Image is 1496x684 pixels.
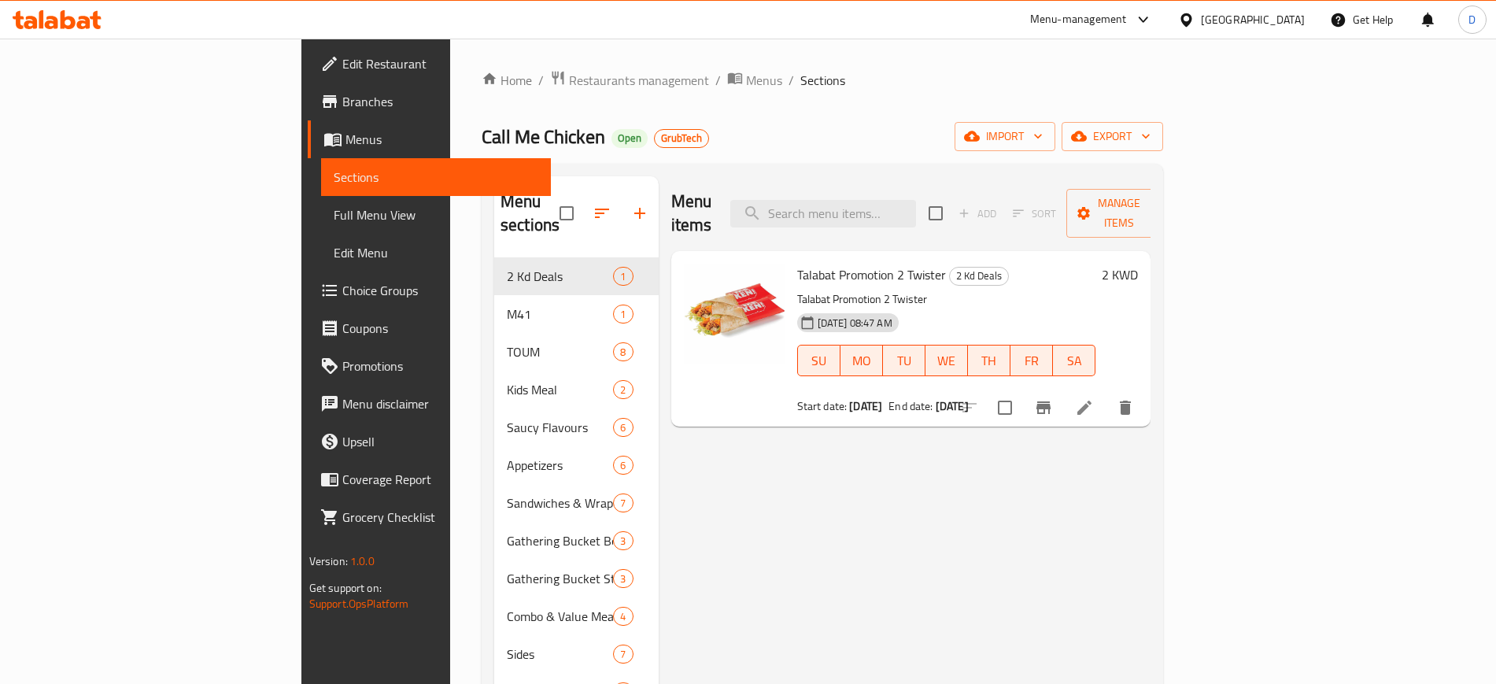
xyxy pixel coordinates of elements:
a: Full Menu View [321,196,551,234]
span: Start date: [797,396,848,416]
span: Talabat Promotion 2 Twister [797,263,946,287]
span: TOUM [507,342,613,361]
a: Upsell [308,423,551,460]
span: FR [1017,349,1047,372]
nav: breadcrumb [482,70,1163,91]
a: Edit menu item [1075,398,1094,417]
button: export [1062,122,1163,151]
span: export [1074,127,1151,146]
span: D [1468,11,1476,28]
div: items [613,607,633,626]
span: Version: [309,551,348,571]
span: Coverage Report [342,470,538,489]
span: SA [1059,349,1089,372]
span: Menu disclaimer [342,394,538,413]
a: Menus [308,120,551,158]
img: Talabat Promotion 2 Twister [684,264,785,364]
span: Coupons [342,319,538,338]
div: Combo & Value Meals4 [494,597,659,635]
span: Select section [919,197,952,230]
div: items [613,494,633,512]
span: Restaurants management [569,71,709,90]
a: Menus [727,70,782,91]
span: 1 [614,269,632,284]
span: Get support on: [309,578,382,598]
div: items [613,569,633,588]
div: items [613,380,633,399]
span: 2 Kd Deals [507,267,613,286]
div: items [613,305,633,324]
div: Sides7 [494,635,659,673]
span: TU [889,349,919,372]
span: Edit Restaurant [342,54,538,73]
div: Kids Meal2 [494,371,659,409]
h2: Menu items [671,190,712,237]
div: TOUM8 [494,333,659,371]
div: Sandwiches & Wraps7 [494,484,659,522]
div: [GEOGRAPHIC_DATA] [1201,11,1305,28]
span: Grocery Checklist [342,508,538,527]
span: Sections [334,168,538,187]
span: 8 [614,345,632,360]
span: Branches [342,92,538,111]
div: M41 [507,305,613,324]
button: Branch-specific-item [1025,389,1062,427]
button: SU [797,345,840,376]
a: Grocery Checklist [308,498,551,536]
div: M411 [494,295,659,333]
button: FR [1010,345,1053,376]
a: Coupons [308,309,551,347]
span: Sandwiches & Wraps [507,494,613,512]
a: Promotions [308,347,551,385]
span: 7 [614,496,632,511]
span: Sections [800,71,845,90]
span: 2 [614,383,632,397]
span: Select to update [988,391,1021,424]
a: Restaurants management [550,70,709,91]
span: Upsell [342,432,538,451]
input: search [730,200,916,227]
span: 3 [614,571,632,586]
span: Kids Meal [507,380,613,399]
span: Add item [952,202,1003,226]
div: items [613,531,633,550]
div: items [613,418,633,437]
div: Open [611,129,648,148]
div: Gathering Bucket Strips3 [494,560,659,597]
span: Gathering Bucket Bone In [507,531,613,550]
a: Choice Groups [308,272,551,309]
li: / [789,71,794,90]
span: 2 Kd Deals [950,267,1008,285]
span: Manage items [1079,194,1159,233]
div: Combo & Value Meals [507,607,613,626]
div: items [613,456,633,475]
span: Edit Menu [334,243,538,262]
a: Coverage Report [308,460,551,498]
button: MO [840,345,883,376]
span: 3 [614,534,632,549]
span: SU [804,349,834,372]
span: 6 [614,420,632,435]
span: 1.0.0 [350,551,375,571]
b: [DATE] [849,396,882,416]
span: Gathering Bucket Strips [507,569,613,588]
span: Menus [746,71,782,90]
span: GrubTech [655,131,708,145]
span: Full Menu View [334,205,538,224]
a: Sections [321,158,551,196]
button: WE [925,345,968,376]
div: Appetizers6 [494,446,659,484]
span: Sides [507,645,613,664]
button: SA [1053,345,1095,376]
div: Saucy Flavours [507,418,613,437]
span: Select section first [1003,202,1066,226]
span: End date: [888,396,933,416]
div: Saucy Flavours6 [494,409,659,446]
span: Open [611,131,648,145]
b: [DATE] [936,396,969,416]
